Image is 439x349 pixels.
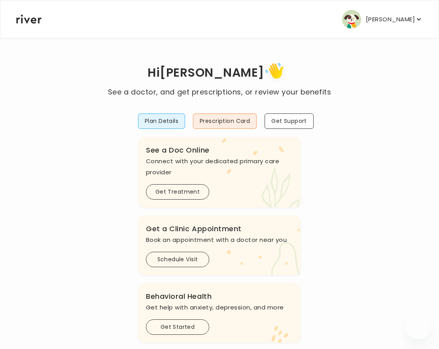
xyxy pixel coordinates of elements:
h3: See a Doc Online [146,145,293,156]
h3: Behavioral Health [146,291,293,302]
p: Get help with anxiety, depression, and more [146,302,293,313]
iframe: Button to launch messaging window [406,314,431,339]
img: user avatar [342,10,361,29]
button: Schedule Visit [146,252,209,267]
button: Get Started [146,319,209,335]
p: Connect with your dedicated primary care provider [146,156,293,178]
p: See a doctor, and get prescriptions, or review your benefits [108,87,331,98]
button: Get Treatment [146,184,209,200]
button: user avatar[PERSON_NAME] [342,10,423,29]
h1: Hi [PERSON_NAME] [108,60,331,87]
p: [PERSON_NAME] [366,14,415,25]
button: Plan Details [138,113,185,129]
button: Prescription Card [193,113,257,129]
button: Get Support [265,113,314,129]
p: Book an appointment with a doctor near you [146,234,293,245]
h3: Get a Clinic Appointment [146,223,293,234]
